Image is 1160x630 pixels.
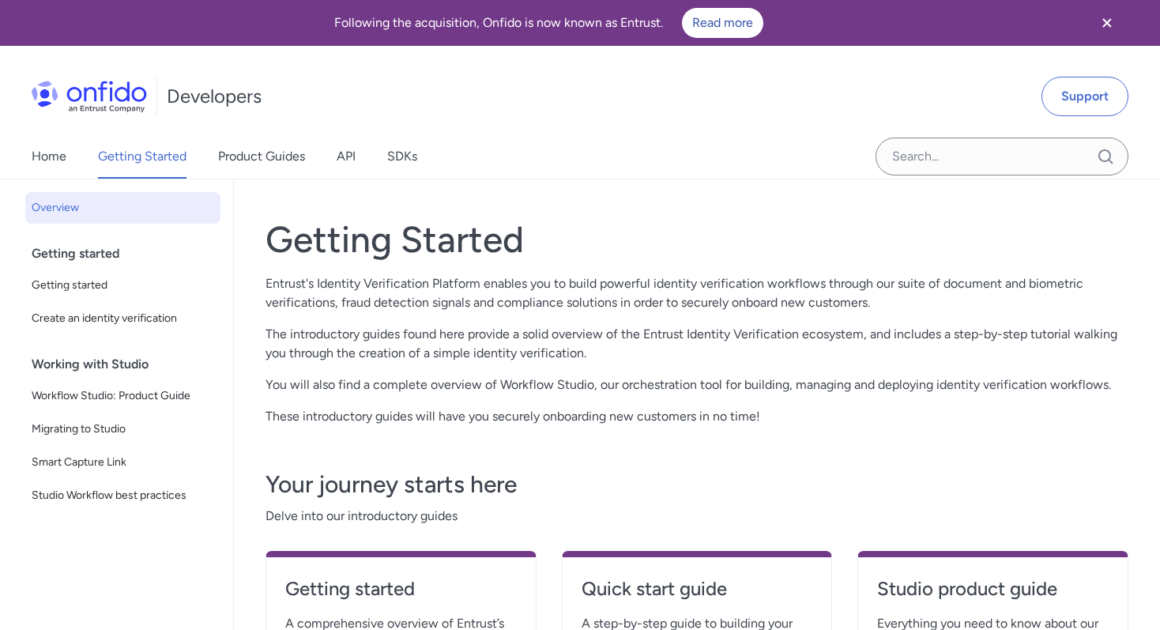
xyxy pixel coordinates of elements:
[32,453,214,472] span: Smart Capture Link
[266,469,1128,500] h3: Your journey starts here
[285,576,517,614] a: Getting started
[32,81,147,112] img: Onfido Logo
[1098,13,1117,32] svg: Close banner
[25,192,220,224] a: Overview
[32,276,214,295] span: Getting started
[337,134,356,179] a: API
[266,217,1128,262] h1: Getting Started
[32,238,227,270] div: Getting started
[266,507,1128,526] span: Delve into our introductory guides
[582,576,813,614] a: Quick start guide
[32,420,214,439] span: Migrating to Studio
[266,407,1128,426] p: These introductory guides will have you securely onboarding new customers in no time!
[25,480,220,511] a: Studio Workflow best practices
[285,576,517,602] h4: Getting started
[876,138,1128,175] input: Onfido search input field
[25,270,220,301] a: Getting started
[25,413,220,445] a: Migrating to Studio
[98,134,186,179] a: Getting Started
[877,576,1109,614] a: Studio product guide
[25,447,220,478] a: Smart Capture Link
[19,8,1078,38] div: Following the acquisition, Onfido is now known as Entrust.
[32,387,214,406] span: Workflow Studio: Product Guide
[32,349,227,380] div: Working with Studio
[1041,77,1128,116] a: Support
[266,375,1128,394] p: You will also find a complete overview of Workflow Studio, our orchestration tool for building, m...
[32,309,214,328] span: Create an identity verification
[682,8,763,38] a: Read more
[218,134,305,179] a: Product Guides
[25,303,220,334] a: Create an identity verification
[387,134,417,179] a: SDKs
[266,325,1128,363] p: The introductory guides found here provide a solid overview of the Entrust Identity Verification ...
[582,576,813,602] h4: Quick start guide
[1078,3,1136,43] button: Close banner
[266,274,1128,312] p: Entrust's Identity Verification Platform enables you to build powerful identity verification work...
[32,486,214,505] span: Studio Workflow best practices
[167,84,262,109] h1: Developers
[25,380,220,412] a: Workflow Studio: Product Guide
[32,134,66,179] a: Home
[32,198,214,217] span: Overview
[877,576,1109,602] h4: Studio product guide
